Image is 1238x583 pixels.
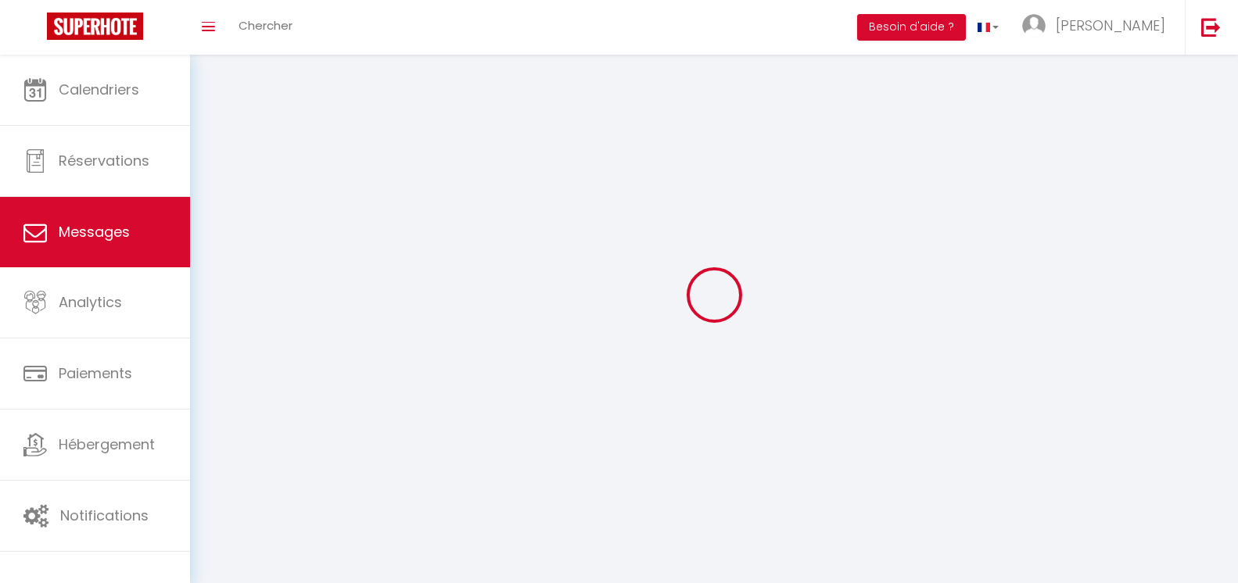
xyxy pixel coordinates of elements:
[60,506,149,525] span: Notifications
[59,363,132,383] span: Paiements
[59,222,130,241] span: Messages
[857,14,966,41] button: Besoin d'aide ?
[47,13,143,40] img: Super Booking
[239,17,292,34] span: Chercher
[1022,14,1046,38] img: ...
[59,435,155,454] span: Hébergement
[59,80,139,99] span: Calendriers
[59,151,149,170] span: Réservations
[1201,17,1221,37] img: logout
[1056,16,1165,35] span: [PERSON_NAME]
[59,292,122,312] span: Analytics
